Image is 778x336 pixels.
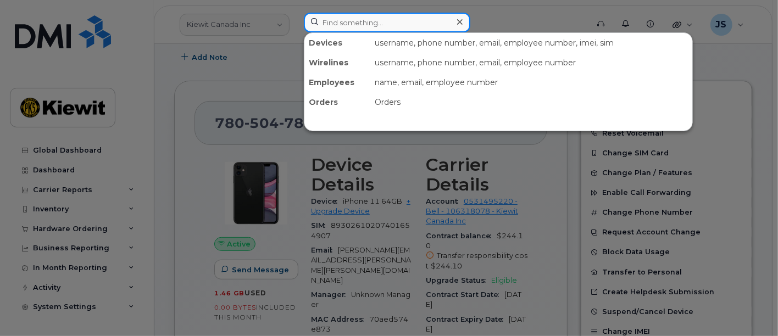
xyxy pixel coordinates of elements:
[370,92,692,112] div: Orders
[304,33,370,53] div: Devices
[304,13,470,32] input: Find something...
[304,53,370,72] div: Wirelines
[304,72,370,92] div: Employees
[370,53,692,72] div: username, phone number, email, employee number
[304,92,370,112] div: Orders
[370,33,692,53] div: username, phone number, email, employee number, imei, sim
[730,288,770,328] iframe: Messenger Launcher
[370,72,692,92] div: name, email, employee number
